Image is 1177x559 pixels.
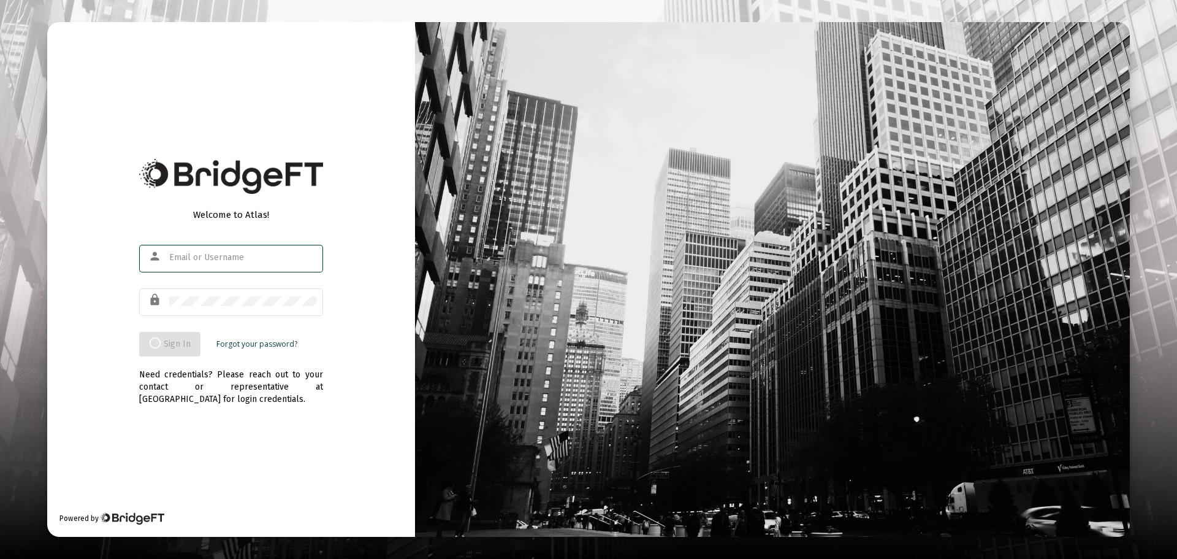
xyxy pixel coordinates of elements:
img: Bridge Financial Technology Logo [139,159,323,194]
mat-icon: lock [148,293,163,307]
mat-icon: person [148,249,163,264]
div: Welcome to Atlas! [139,209,323,221]
div: Powered by [59,512,164,525]
div: Need credentials? Please reach out to your contact or representative at [GEOGRAPHIC_DATA] for log... [139,357,323,406]
button: Sign In [139,332,200,357]
img: Bridge Financial Technology Logo [100,512,164,525]
input: Email or Username [169,253,316,263]
span: Sign In [149,339,191,349]
a: Forgot your password? [216,338,297,350]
